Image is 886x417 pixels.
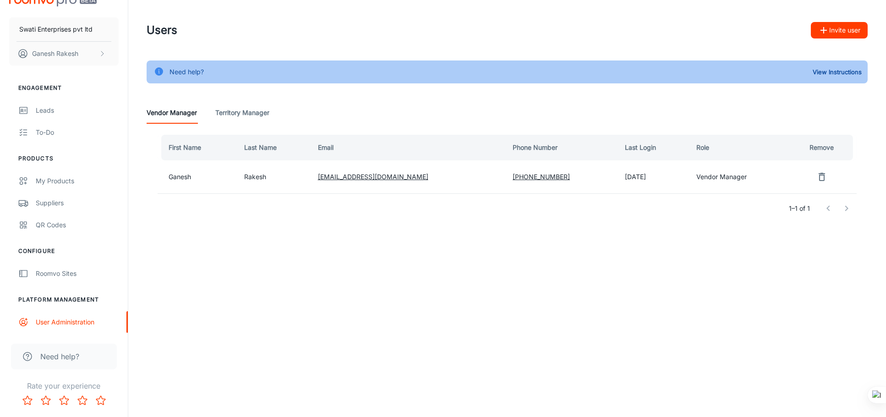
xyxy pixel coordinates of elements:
td: [DATE] [618,160,689,193]
div: Leads [36,105,119,115]
td: Rakesh [237,160,311,193]
div: QR Codes [36,220,119,230]
th: Last Name [237,135,311,160]
p: Ganesh Rakesh [32,49,78,59]
a: Vendor Manager [147,102,197,124]
th: First Name [158,135,237,160]
a: [EMAIL_ADDRESS][DOMAIN_NAME] [318,173,428,181]
button: View Instructions [810,65,864,79]
div: Suppliers [36,198,119,208]
p: Swati Enterprises pvt ltd [19,24,93,34]
th: Role [689,135,790,160]
h1: Users [147,22,177,38]
a: Territory Manager [215,102,269,124]
div: Need help? [170,63,204,81]
th: Email [311,135,506,160]
th: Remove [790,135,857,160]
td: Vendor Manager [689,160,790,193]
td: Ganesh [158,160,237,193]
div: Roomvo Sites [36,269,119,279]
button: Ganesh Rakesh [9,42,119,66]
button: remove user [813,168,831,186]
a: [PHONE_NUMBER] [513,173,570,181]
p: 1–1 of 1 [789,203,810,214]
div: My Products [36,176,119,186]
button: Swati Enterprises pvt ltd [9,17,119,41]
th: Last Login [618,135,689,160]
div: To-do [36,127,119,137]
button: Invite user [811,22,868,38]
th: Phone Number [505,135,618,160]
